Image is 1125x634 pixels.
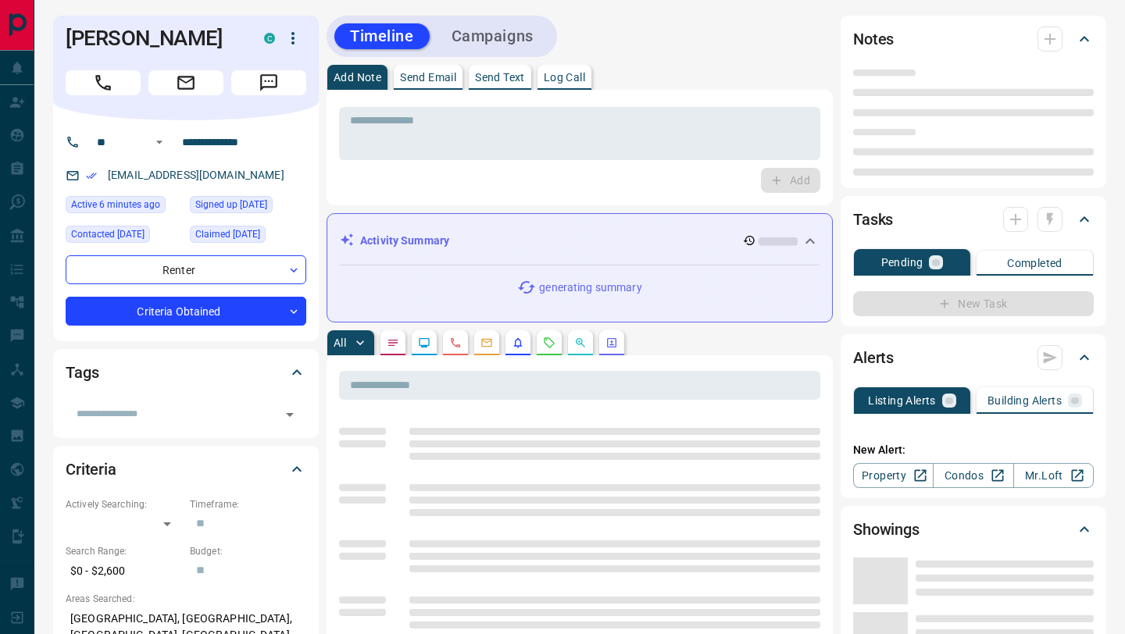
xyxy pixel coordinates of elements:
p: Budget: [190,544,306,558]
div: Tasks [853,201,1094,238]
div: Criteria Obtained [66,297,306,326]
h2: Tags [66,360,98,385]
div: Criteria [66,451,306,488]
p: All [334,337,346,348]
h2: Criteria [66,457,116,482]
svg: Lead Browsing Activity [418,337,430,349]
svg: Email Verified [86,170,97,181]
div: Tags [66,354,306,391]
h1: [PERSON_NAME] [66,26,241,51]
div: Showings [853,511,1094,548]
div: Renter [66,255,306,284]
span: Call [66,70,141,95]
a: Property [853,463,934,488]
svg: Agent Actions [605,337,618,349]
svg: Emails [480,337,493,349]
p: Send Email [400,72,456,83]
div: Wed Jul 26 2023 [190,196,306,218]
p: Activity Summary [360,233,449,249]
span: Claimed [DATE] [195,226,260,242]
svg: Listing Alerts [512,337,524,349]
p: $0 - $2,600 [66,558,182,584]
div: Activity Summary [340,226,820,255]
h2: Tasks [853,207,893,232]
p: Log Call [544,72,585,83]
p: Search Range: [66,544,182,558]
p: Listing Alerts [868,395,936,406]
div: Notes [853,20,1094,58]
svg: Notes [387,337,399,349]
p: Add Note [334,72,381,83]
span: Contacted [DATE] [71,226,145,242]
p: Timeframe: [190,497,306,511]
button: Campaigns [436,23,549,49]
svg: Calls [449,337,462,349]
button: Timeline [334,23,430,49]
p: Actively Searching: [66,497,182,511]
svg: Opportunities [574,337,587,349]
span: Email [148,70,223,95]
p: Completed [1007,258,1062,269]
p: generating summary [539,280,641,296]
div: Alerts [853,339,1094,376]
div: condos.ca [264,33,275,44]
a: [EMAIL_ADDRESS][DOMAIN_NAME] [108,169,284,181]
p: New Alert: [853,442,1094,458]
a: Mr.Loft [1013,463,1094,488]
span: Message [231,70,306,95]
a: Condos [933,463,1013,488]
div: Sat Jul 12 2025 [190,226,306,248]
h2: Showings [853,517,920,542]
p: Pending [881,257,923,268]
p: Send Text [475,72,525,83]
div: Thu Aug 14 2025 [66,196,182,218]
span: Signed up [DATE] [195,197,267,212]
h2: Notes [853,27,894,52]
h2: Alerts [853,345,894,370]
span: Active 6 minutes ago [71,197,160,212]
svg: Requests [543,337,555,349]
button: Open [279,404,301,426]
p: Building Alerts [987,395,1062,406]
button: Open [150,133,169,151]
p: Areas Searched: [66,592,306,606]
div: Sat Jul 12 2025 [66,226,182,248]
